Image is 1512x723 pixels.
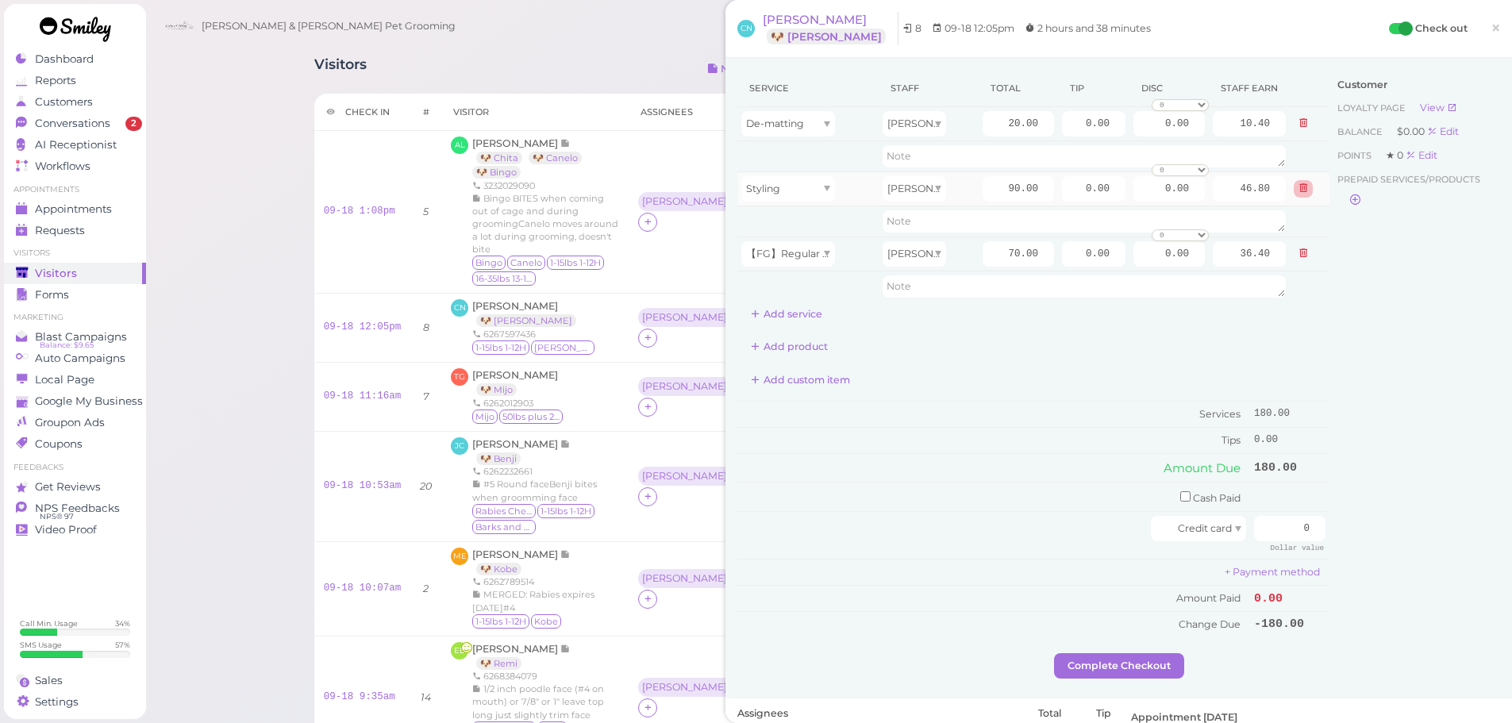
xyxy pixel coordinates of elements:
[472,438,560,450] span: [PERSON_NAME]
[547,256,604,270] span: 1-15lbs 1-12H
[4,198,146,220] a: Appointments
[472,340,529,355] span: 1-15lbs 1-12H
[423,321,429,333] i: 8
[4,134,146,156] a: AI Receptionist
[4,156,146,177] a: Workflows
[4,312,146,323] li: Marketing
[115,640,130,650] div: 57 %
[737,483,1250,512] td: Cash Paid
[1164,460,1241,475] span: Amount Due
[4,412,146,433] a: Groupon Ads
[4,70,146,91] a: Reports
[472,369,558,395] a: [PERSON_NAME] 🐶 Mijo
[472,520,536,534] span: Barks and Sensitive
[4,326,146,348] a: Blast Campaigns Balance: $9.65
[423,390,429,402] i: 7
[638,192,737,213] div: [PERSON_NAME] (Canelo)
[472,256,506,270] span: Bingo
[1250,612,1329,637] td: -180.00
[638,377,737,398] div: [PERSON_NAME] (Mijo)
[4,91,146,113] a: Customers
[35,160,90,173] span: Workflows
[979,70,1058,107] th: Total
[451,299,468,317] span: CN
[472,548,571,575] a: [PERSON_NAME] 🐶 Kobe
[472,300,558,312] span: [PERSON_NAME]
[638,678,737,698] div: [PERSON_NAME] (Remi)
[1415,21,1468,37] label: Check out
[472,479,597,502] span: #5 Round faceBenji bites when groomming face
[642,573,729,584] div: [PERSON_NAME] ( Kobe )
[421,691,431,703] i: 14
[4,462,146,473] li: Feedbacks
[35,523,97,536] span: Video Proof
[324,390,402,402] a: 09-18 11:16am
[35,288,69,302] span: Forms
[1209,70,1290,107] th: Staff earn
[35,394,143,408] span: Google My Business
[1397,125,1427,137] span: $0.00
[35,224,85,237] span: Requests
[35,52,94,66] span: Dashboard
[324,206,395,217] a: 09-18 1:08pm
[887,248,972,260] span: [PERSON_NAME]
[472,643,560,655] span: [PERSON_NAME]
[531,340,594,355] span: Rosie
[746,248,986,260] span: 【FG】Regular Dog Full Grooming (35 lbs or less)
[451,437,468,455] span: JC
[472,300,584,326] a: [PERSON_NAME] 🐶 [PERSON_NAME]
[1250,402,1329,428] td: 180.00
[472,438,571,464] a: [PERSON_NAME] 🐶 Benji
[642,196,729,207] div: [PERSON_NAME] ( Canelo )
[560,137,571,149] span: Note
[35,352,125,365] span: Auto Campaigns
[1427,125,1459,137] a: Edit
[472,683,604,720] span: 1/2 inch poodle face (#4 on mouth) or 7/8" or 1" leave top long just slightly trim face
[324,480,402,491] a: 09-18 10:53am
[476,563,521,575] a: 🐶 Kobe
[441,94,629,131] th: Visitor
[472,193,618,255] span: Bingo BITES when coming out of cage and during groomingCanelo moves around a lot during grooming,...
[537,504,594,518] span: 1-15lbs 1-12H
[115,618,130,629] div: 34 %
[1337,78,1492,92] div: Customer
[4,390,146,412] a: Google My Business
[472,643,571,669] a: [PERSON_NAME] 🐶 Remi
[1077,706,1111,721] label: Tip
[1254,592,1283,606] span: 0.00
[737,402,1250,428] td: Services
[4,498,146,519] a: NPS Feedbacks NPS® 97
[1337,171,1480,187] span: Prepaid services/products
[35,267,77,280] span: Visitors
[202,4,456,48] span: [PERSON_NAME] & [PERSON_NAME] Pet Grooming
[529,152,582,164] a: 🐶 Canelo
[1420,102,1457,113] a: View
[423,206,429,217] i: 5
[1021,21,1155,37] li: 2 hours and 38 minutes
[928,21,1018,37] li: 09-18 12:05pm
[35,95,93,109] span: Customers
[1406,149,1437,161] div: Edit
[1337,150,1374,161] span: Points
[451,368,468,386] span: TG
[638,569,737,590] div: [PERSON_NAME] (Kobe)
[1250,453,1329,482] td: 180.00
[35,437,83,451] span: Coupons
[35,416,105,429] span: Groupon Ads
[499,410,563,424] span: 50lbs plus 26H or more
[1337,126,1385,137] span: Balance
[694,56,764,82] button: Notes
[1250,427,1329,452] td: 0.00
[638,467,737,487] div: [PERSON_NAME] (Benji)
[915,22,921,34] span: 8
[472,670,619,683] div: 6268384079
[20,640,62,650] div: SMS Usage
[887,117,972,129] span: [PERSON_NAME]
[1178,522,1232,534] span: Credit card
[4,248,146,259] li: Visitors
[4,519,146,540] a: Video Proof
[314,56,367,86] h1: Visitors
[1023,706,1061,721] label: Total
[125,117,142,131] span: 2
[1225,566,1320,578] a: + Payment method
